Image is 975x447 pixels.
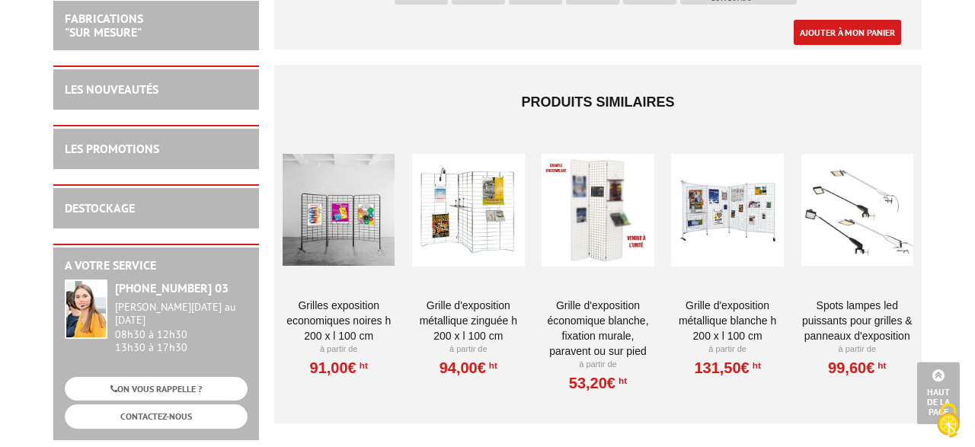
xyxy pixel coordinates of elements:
a: 53,20€HT [569,378,627,388]
a: ON VOUS RAPPELLE ? [65,377,248,401]
p: À partir de [283,343,395,356]
p: À partir de [412,343,524,356]
a: Grille d'exposition métallique blanche H 200 x L 100 cm [671,298,783,343]
div: [PERSON_NAME][DATE] au [DATE] [115,301,248,327]
img: widget-service.jpg [65,279,107,339]
a: 131,50€HT [694,363,760,372]
span: Produits similaires [521,94,674,110]
a: 94,00€HT [440,363,497,372]
a: CONTACTEZ-NOUS [65,404,248,428]
a: 91,00€HT [310,363,368,372]
a: Grille d'exposition métallique Zinguée H 200 x L 100 cm [412,298,524,343]
p: À partir de [542,359,654,371]
a: 99,60€HT [828,363,886,372]
a: DESTOCKAGE [65,200,135,216]
img: Cookies (fenêtre modale) [929,401,967,439]
a: LES NOUVEAUTÉS [65,81,158,97]
a: LES PROMOTIONS [65,141,159,156]
div: 08h30 à 12h30 13h30 à 17h30 [115,301,248,353]
button: Cookies (fenêtre modale) [922,395,975,447]
a: SPOTS LAMPES LED PUISSANTS POUR GRILLES & PANNEAUX d'exposition [801,298,913,343]
a: Ajouter à mon panier [794,20,901,45]
p: À partir de [801,343,913,356]
strong: [PHONE_NUMBER] 03 [115,280,229,295]
a: Grilles Exposition Economiques Noires H 200 x L 100 cm [283,298,395,343]
sup: HT [356,360,368,371]
sup: HT [874,360,886,371]
sup: HT [486,360,497,371]
p: À partir de [671,343,783,356]
sup: HT [615,375,627,386]
sup: HT [750,360,761,371]
a: Haut de la page [917,362,960,424]
a: Grille d'exposition économique blanche, fixation murale, paravent ou sur pied [542,298,654,359]
a: FABRICATIONS"Sur Mesure" [65,11,143,40]
h2: A votre service [65,259,248,273]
